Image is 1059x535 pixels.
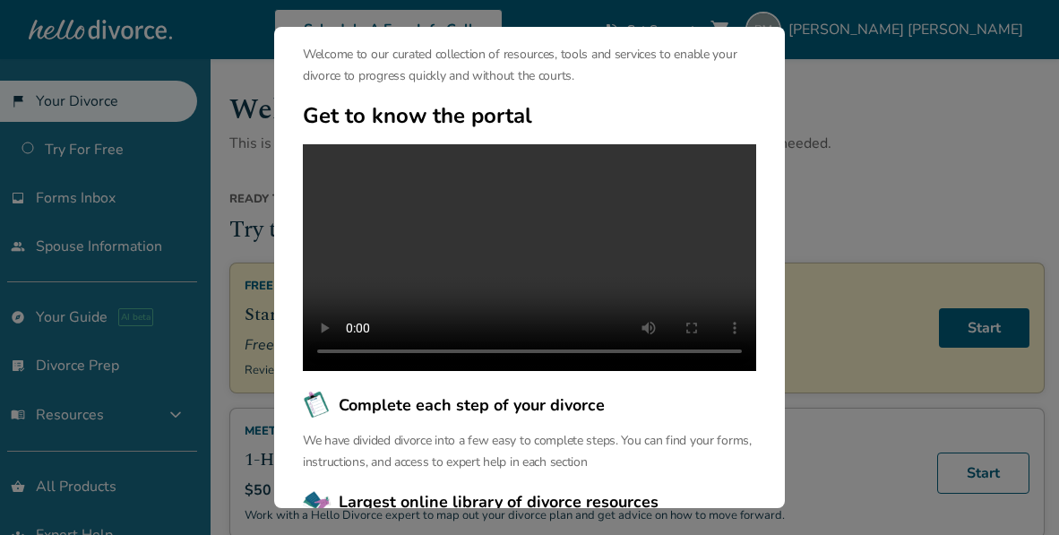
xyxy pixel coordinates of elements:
p: We have divided divorce into a few easy to complete steps. You can find your forms, instructions,... [303,430,756,473]
iframe: Chat Widget [969,449,1059,535]
h2: Get to know the portal [303,101,756,130]
span: Complete each step of your divorce [339,393,605,417]
img: Largest online library of divorce resources [303,488,331,516]
span: Largest online library of divorce resources [339,490,659,513]
img: Complete each step of your divorce [303,391,331,419]
p: Welcome to our curated collection of resources, tools and services to enable your divorce to prog... [303,44,756,87]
